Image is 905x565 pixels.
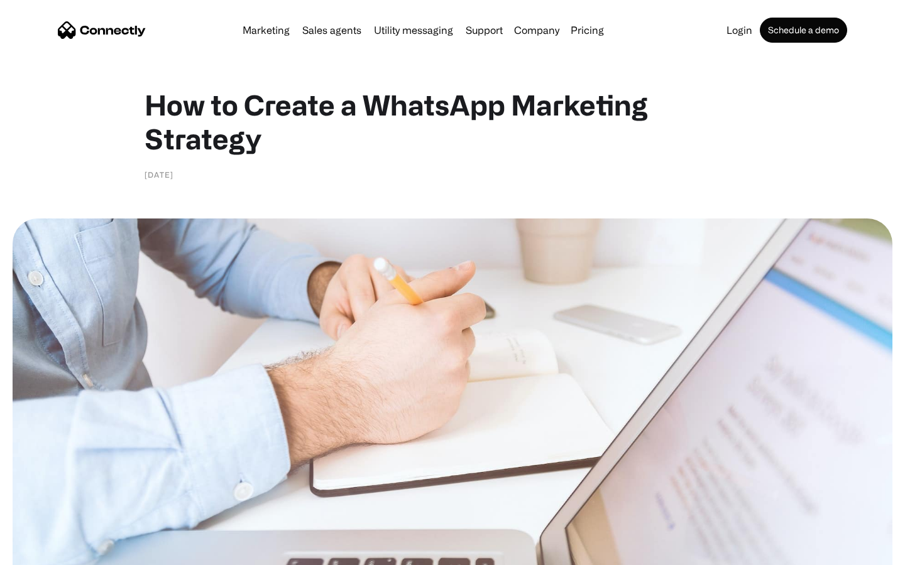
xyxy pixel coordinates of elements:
a: Support [461,25,508,35]
h1: How to Create a WhatsApp Marketing Strategy [145,88,760,156]
a: Login [721,25,757,35]
aside: Language selected: English [13,543,75,561]
ul: Language list [25,543,75,561]
a: Schedule a demo [760,18,847,43]
a: Utility messaging [369,25,458,35]
div: [DATE] [145,168,173,181]
a: Marketing [238,25,295,35]
a: Pricing [566,25,609,35]
a: Sales agents [297,25,366,35]
div: Company [514,21,559,39]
